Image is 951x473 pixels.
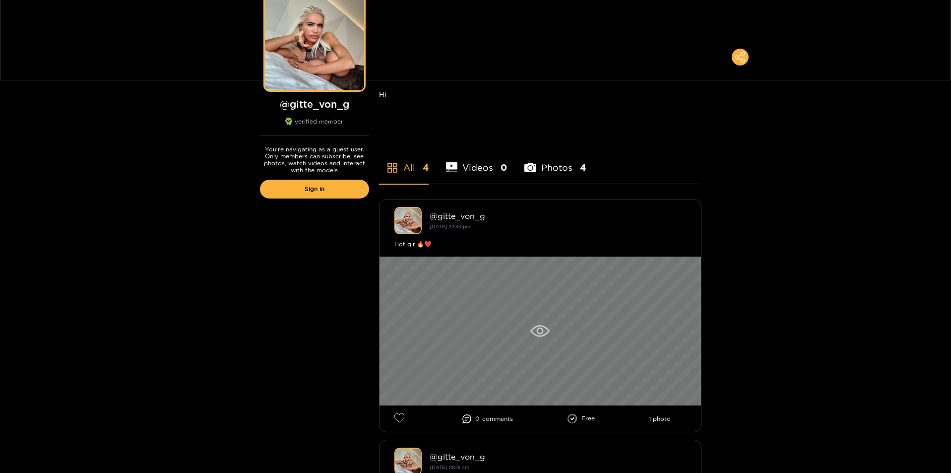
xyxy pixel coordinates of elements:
[394,239,686,249] div: Hot girl🔥❤️
[462,414,513,423] li: 0
[524,139,586,184] li: Photos
[580,161,586,174] span: 4
[430,465,469,470] small: [DATE] 08:16 am
[501,161,507,174] span: 0
[260,118,369,136] div: verified member
[379,139,429,184] li: All
[260,180,369,199] a: Sign in
[260,98,369,110] h1: @ gitte_von_g
[260,146,369,174] p: You're navigating as a guest user. Only members can subscribe, see photos, watch videos and inter...
[430,211,686,220] div: @ gitte_von_g
[482,415,513,422] span: comment s
[423,161,429,174] span: 4
[649,415,671,422] li: 1 photo
[446,139,507,184] li: Videos
[430,224,470,229] small: [DATE] 22:33 pm
[430,452,686,461] div: @ gitte_von_g
[568,414,595,424] li: Free
[379,80,701,108] div: Hi
[386,162,398,174] span: appstore
[394,207,422,234] img: gitte_von_g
